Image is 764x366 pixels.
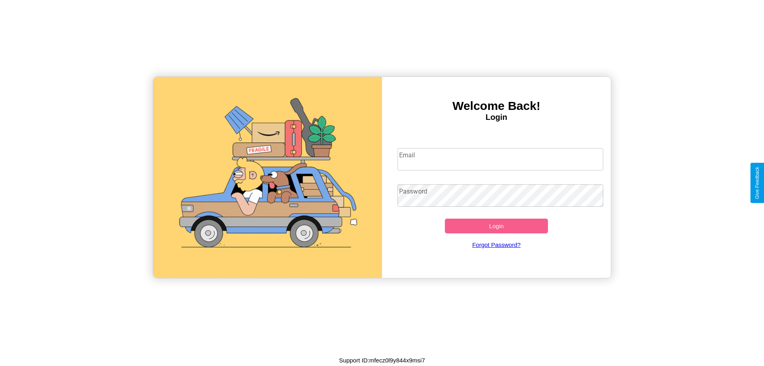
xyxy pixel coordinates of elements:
[382,99,611,113] h3: Welcome Back!
[754,167,760,199] div: Give Feedback
[394,233,600,256] a: Forgot Password?
[382,113,611,122] h4: Login
[153,77,382,278] img: gif
[445,219,548,233] button: Login
[339,355,425,366] p: Support ID: mfecz0l9y844x9msi7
